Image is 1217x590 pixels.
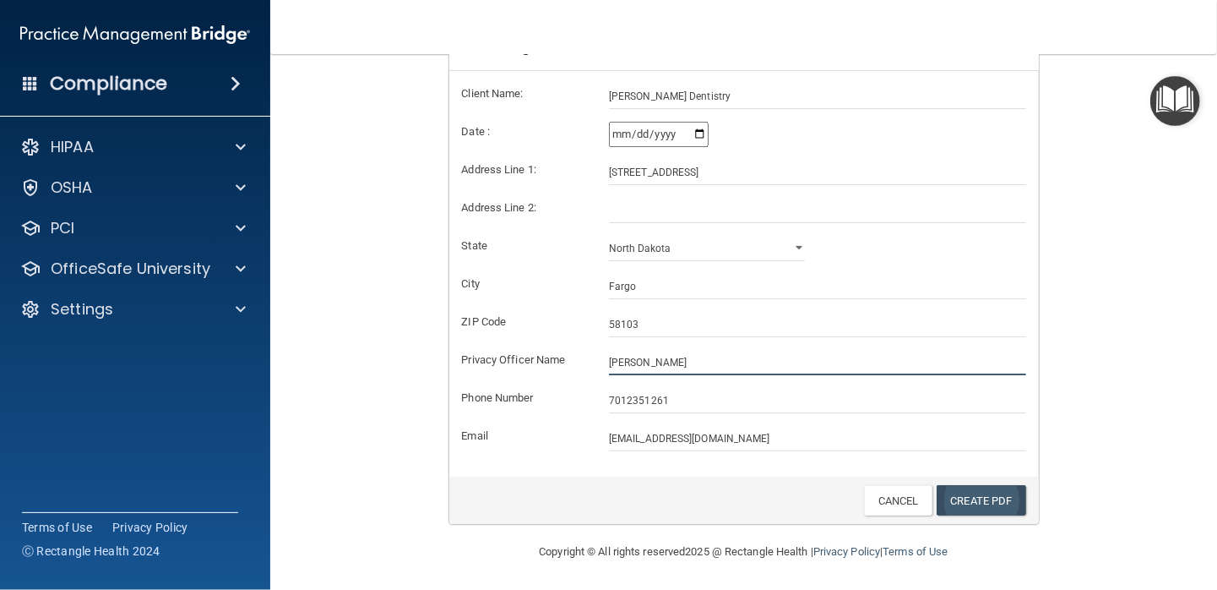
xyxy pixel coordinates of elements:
a: Settings [20,299,246,320]
a: OSHA [20,178,246,198]
p: PCI [51,218,74,238]
label: Privacy Officer Name [449,350,597,370]
a: PCI [20,218,246,238]
p: HIPAA [51,137,94,157]
label: Address Line 2: [449,198,597,218]
label: Client Name: [449,84,597,104]
p: OfficeSafe University [51,259,210,279]
label: Address Line 1: [449,160,597,180]
div: Copyright © All rights reserved 2025 @ Rectangle Health | | [436,525,1052,579]
a: Create PDF [937,485,1026,516]
label: Date : [449,122,597,142]
a: OfficeSafe University [20,259,246,279]
label: Phone Number [449,388,597,408]
label: ZIP Code [449,312,597,332]
p: Settings [51,299,113,320]
a: Privacy Policy [813,545,880,558]
h4: Compliance [50,72,167,96]
a: Terms of Use [22,519,92,536]
label: State [449,236,597,256]
span: Ⓒ Rectangle Health 2024 [22,543,160,560]
img: PMB logo [20,18,250,52]
p: OSHA [51,178,93,198]
a: Terms of Use [883,545,948,558]
a: HIPAA [20,137,246,157]
a: Cancel [864,485,932,516]
label: Email [449,426,597,446]
input: _____ [609,312,1026,337]
a: Privacy Policy [112,519,188,536]
label: City [449,274,597,294]
button: Open Resource Center [1150,76,1200,126]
